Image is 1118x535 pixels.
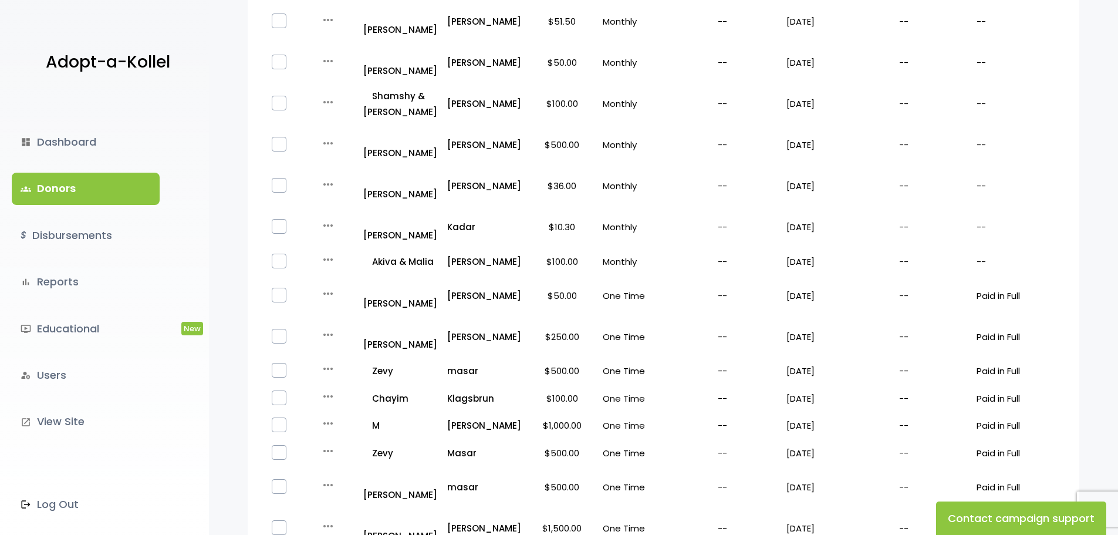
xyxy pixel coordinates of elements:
p: -- [977,55,1063,70]
a: [PERSON_NAME] [447,178,522,194]
a: Adopt-a-Kollel [40,34,170,91]
p: [DATE] [786,178,890,194]
i: more_horiz [321,362,335,376]
p: -- [977,178,1063,194]
p: -- [668,418,777,433]
a: masar [447,363,522,379]
i: bar_chart [21,277,31,287]
p: -- [668,178,777,194]
p: [DATE] [786,219,890,235]
a: [PERSON_NAME] [363,170,438,202]
a: [PERSON_NAME] [363,211,438,243]
p: -- [668,137,777,153]
a: [PERSON_NAME] [447,14,522,29]
i: more_horiz [321,416,335,430]
p: [PERSON_NAME] [363,129,438,161]
p: -- [977,14,1063,29]
p: One Time [603,329,658,345]
i: more_horiz [321,13,335,27]
a: [PERSON_NAME] [447,96,522,112]
p: Paid in Full [977,418,1063,433]
p: [DATE] [786,288,890,304]
p: -- [977,219,1063,235]
i: more_horiz [321,95,335,109]
p: -- [899,479,967,495]
p: [DATE] [786,418,890,433]
p: -- [899,55,967,70]
p: -- [668,329,777,345]
a: Klagsbrun [447,391,522,406]
p: -- [899,329,967,345]
a: Masar [447,445,522,461]
p: -- [899,254,967,270]
p: [PERSON_NAME] [447,137,522,153]
p: One Time [603,391,658,406]
i: more_horiz [321,253,335,267]
p: -- [668,363,777,379]
p: -- [899,137,967,153]
a: Chayim [363,391,438,406]
p: Paid in Full [977,479,1063,495]
p: -- [899,219,967,235]
p: Monthly [603,14,658,29]
i: more_horiz [321,519,335,533]
a: [PERSON_NAME] [363,6,438,38]
p: -- [899,178,967,194]
p: -- [668,479,777,495]
p: -- [668,14,777,29]
p: Paid in Full [977,391,1063,406]
p: One Time [603,418,658,433]
i: more_horiz [321,389,335,403]
i: launch [21,417,31,428]
i: dashboard [21,137,31,147]
p: One Time [603,363,658,379]
a: [PERSON_NAME] [447,254,522,270]
p: Monthly [603,96,658,112]
p: $1,000.00 [531,418,593,433]
a: bar_chartReports [12,266,160,298]
p: -- [668,55,777,70]
p: $100.00 [531,254,593,270]
i: more_horiz [321,218,335,233]
p: [PERSON_NAME] [363,321,438,352]
i: more_horiz [321,328,335,342]
p: Monthly [603,254,658,270]
a: Akiva & Malia [363,254,438,270]
p: [DATE] [786,254,890,270]
p: -- [977,96,1063,112]
p: $500.00 [531,445,593,461]
p: [PERSON_NAME] [447,288,522,304]
p: Paid in Full [977,445,1063,461]
p: Monthly [603,178,658,194]
p: -- [899,14,967,29]
a: launchView Site [12,406,160,438]
i: more_horiz [321,177,335,191]
i: more_horiz [321,287,335,301]
a: M [363,418,438,433]
p: -- [668,445,777,461]
p: Monthly [603,137,658,153]
p: One Time [603,479,658,495]
p: -- [977,254,1063,270]
p: [DATE] [786,363,890,379]
p: Zevy [363,445,438,461]
a: [PERSON_NAME] [447,418,522,433]
p: [PERSON_NAME] [363,280,438,311]
span: New [181,322,203,335]
p: $10.30 [531,219,593,235]
a: [PERSON_NAME] [363,471,438,503]
a: Kadar [447,219,522,235]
